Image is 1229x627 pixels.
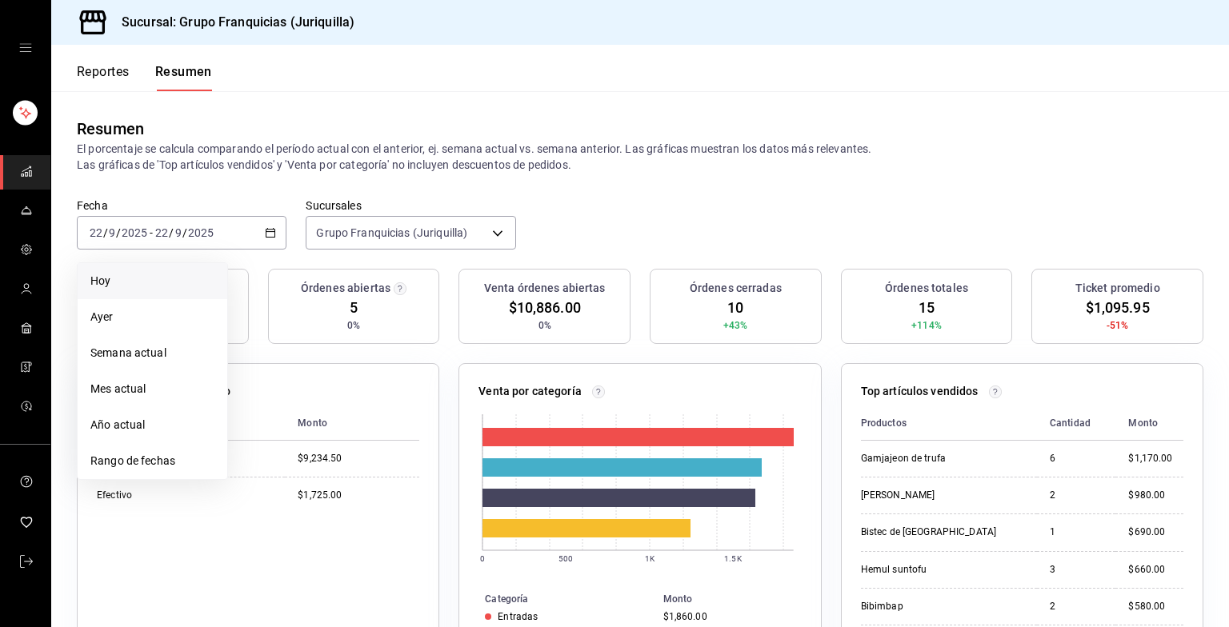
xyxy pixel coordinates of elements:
th: Monto [657,590,821,608]
span: Año actual [90,417,214,433]
input: -- [89,226,103,239]
span: 0% [538,318,551,333]
input: -- [108,226,116,239]
input: ---- [187,226,214,239]
span: Semana actual [90,345,214,361]
text: 500 [558,554,573,563]
div: Bistec de [GEOGRAPHIC_DATA] [861,525,1021,539]
h3: Ticket promedio [1075,280,1160,297]
span: $1,095.95 [1086,297,1150,318]
span: Hoy [90,273,214,290]
button: cajón abierto [19,42,32,54]
span: / [169,226,174,239]
text: 0 [480,554,485,563]
h3: Venta órdenes abiertas [484,280,606,297]
div: 2 [1050,489,1103,502]
h3: Órdenes abiertas [301,280,390,297]
div: $1,860.00 [663,611,795,622]
div: Efectivo [97,489,257,502]
span: Grupo Franquicias (Juriquilla) [316,225,467,241]
div: 3 [1050,563,1103,577]
font: Reportes [77,64,130,80]
span: 15 [919,297,935,318]
div: Entradas [498,611,538,622]
input: -- [154,226,169,239]
div: $9,234.50 [298,452,419,465]
div: $690.00 [1128,525,1183,539]
div: 6 [1050,452,1103,465]
div: [PERSON_NAME] [861,489,1021,502]
p: El porcentaje se calcula comparando el período actual con el anterior, ej. semana actual vs. sema... [77,141,1203,173]
span: 0% [347,318,360,333]
text: 1K [645,554,655,563]
input: ---- [121,226,148,239]
span: +43% [723,318,748,333]
div: $1,725.00 [298,489,419,502]
text: 1.5K [725,554,743,563]
th: Categoría [459,590,656,608]
th: Monto [1115,406,1183,441]
h3: Órdenes cerradas [690,280,782,297]
th: Productos [861,406,1037,441]
span: Rango de fechas [90,453,214,469]
div: 2 [1050,600,1103,613]
label: Sucursales [306,200,515,211]
label: Fecha [77,200,286,211]
div: Gamjajeon de trufa [861,452,1021,465]
button: Resumen [155,64,212,91]
th: Cantidad [1037,406,1116,441]
div: Resumen [77,117,144,141]
th: Monto [285,406,419,441]
span: / [103,226,108,239]
p: Venta por categoría [478,383,582,400]
span: - [150,226,153,239]
div: 1 [1050,525,1103,539]
span: +114% [911,318,942,333]
div: $580.00 [1128,600,1183,613]
div: Pestañas de navegación [77,64,212,91]
p: Top artículos vendidos [861,383,979,400]
h3: Sucursal: Grupo Franquicias (Juriquilla) [109,13,354,32]
input: -- [174,226,182,239]
span: -51% [1107,318,1129,333]
span: 10 [727,297,743,318]
span: / [182,226,187,239]
span: / [116,226,121,239]
div: $980.00 [1128,489,1183,502]
div: $660.00 [1128,563,1183,577]
div: $1,170.00 [1128,452,1183,465]
div: Bibimbap [861,600,1021,613]
div: Hemul suntofu [861,563,1021,577]
span: 5 [350,297,358,318]
h3: Órdenes totales [885,280,968,297]
span: Ayer [90,309,214,325]
span: $10,886.00 [509,297,581,318]
span: Mes actual [90,381,214,397]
